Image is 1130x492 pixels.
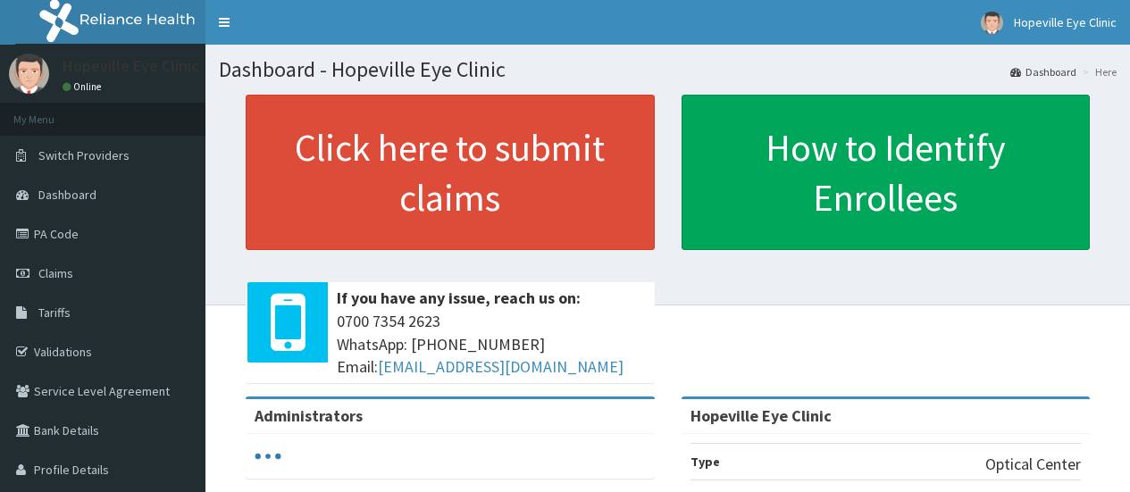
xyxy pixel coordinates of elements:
[691,405,832,426] strong: Hopeville Eye Clinic
[691,454,720,470] b: Type
[38,304,71,321] span: Tariffs
[9,54,49,94] img: User Image
[985,453,1081,476] p: Optical Center
[38,265,73,281] span: Claims
[682,95,1091,250] a: How to Identify Enrollees
[38,187,96,203] span: Dashboard
[255,443,281,470] svg: audio-loading
[981,12,1003,34] img: User Image
[1078,64,1117,79] li: Here
[63,58,199,74] p: Hopeville Eye Clinic
[246,95,655,250] a: Click here to submit claims
[38,147,130,163] span: Switch Providers
[255,405,363,426] b: Administrators
[337,288,581,308] b: If you have any issue, reach us on:
[1014,14,1117,30] span: Hopeville Eye Clinic
[337,310,646,379] span: 0700 7354 2623 WhatsApp: [PHONE_NUMBER] Email:
[63,80,105,93] a: Online
[219,58,1117,81] h1: Dashboard - Hopeville Eye Clinic
[378,356,624,377] a: [EMAIL_ADDRESS][DOMAIN_NAME]
[1010,64,1076,79] a: Dashboard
